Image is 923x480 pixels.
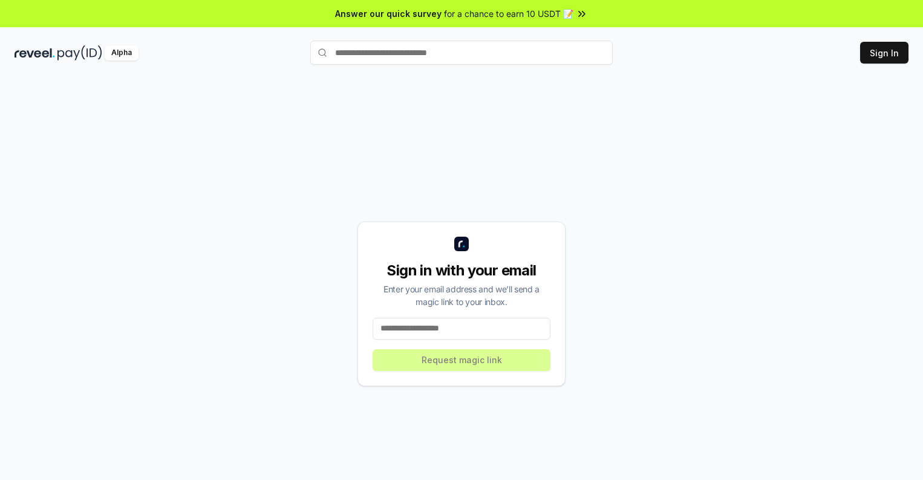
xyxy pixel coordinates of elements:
[444,7,573,20] span: for a chance to earn 10 USDT 📝
[454,237,469,251] img: logo_small
[57,45,102,61] img: pay_id
[373,283,550,308] div: Enter your email address and we’ll send a magic link to your inbox.
[105,45,139,61] div: Alpha
[335,7,442,20] span: Answer our quick survey
[373,261,550,280] div: Sign in with your email
[15,45,55,61] img: reveel_dark
[860,42,908,64] button: Sign In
